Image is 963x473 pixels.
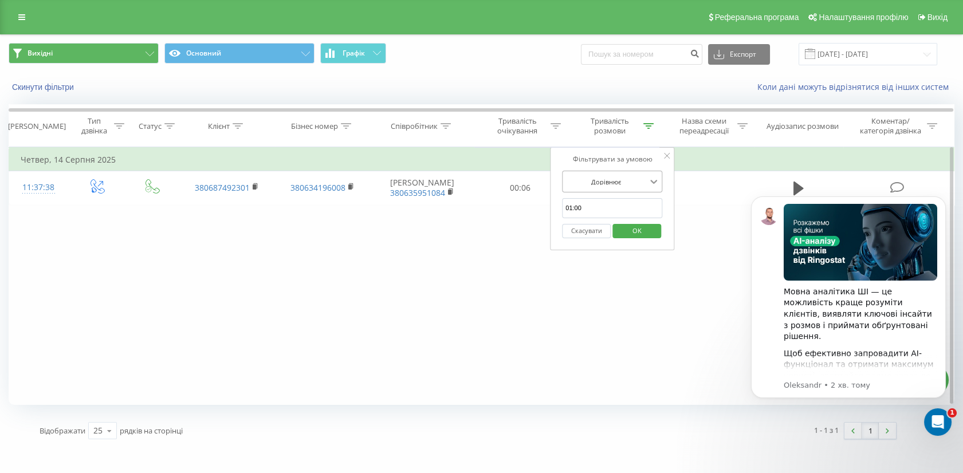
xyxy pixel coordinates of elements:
div: Бізнес номер [291,121,338,131]
button: Експорт [708,44,770,65]
button: OK [612,224,661,238]
div: Тип дзвінка [78,116,111,136]
button: Графік [320,43,386,64]
iframe: Intercom live chat [924,408,952,436]
div: Назва схеми переадресації [673,116,734,136]
div: Фільтрувати за умовою [562,153,663,165]
a: 380687492301 [195,182,250,193]
span: 1 [948,408,957,417]
input: Пошук за номером [581,44,702,65]
span: Графік [343,49,365,57]
div: 11:37:38 [21,176,57,199]
div: Коментар/категорія дзвінка [857,116,924,136]
div: 25 [93,425,103,436]
div: Клієнт [208,121,230,131]
a: 380634196008 [290,182,345,193]
span: рядків на сторінці [120,425,183,436]
a: 380635951084 [390,187,445,198]
td: 00:06 [474,171,566,204]
div: [PERSON_NAME] [8,121,66,131]
td: Четвер, 14 Серпня 2025 [9,148,954,171]
button: Скинути фільтри [9,82,80,92]
td: [PERSON_NAME] [371,171,474,204]
div: Співробітник [391,121,438,131]
a: Коли дані можуть відрізнятися вiд інших систем [757,81,954,92]
span: OK [620,222,653,239]
span: Реферальна програма [715,13,799,22]
span: Вихід [927,13,948,22]
button: Скасувати [562,224,611,238]
span: Відображати [40,425,85,436]
div: Статус [139,121,162,131]
div: Тривалість розмови [579,116,640,136]
button: Основний [164,43,315,64]
button: Вихідні [9,43,159,64]
span: Вихідні [27,49,53,58]
iframe: Intercom notifications повідомлення [734,179,963,442]
span: Налаштування профілю [819,13,908,22]
input: 00:00 [562,198,663,218]
div: Тривалість очікування [486,116,548,136]
div: Аудіозапис розмови [767,121,839,131]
